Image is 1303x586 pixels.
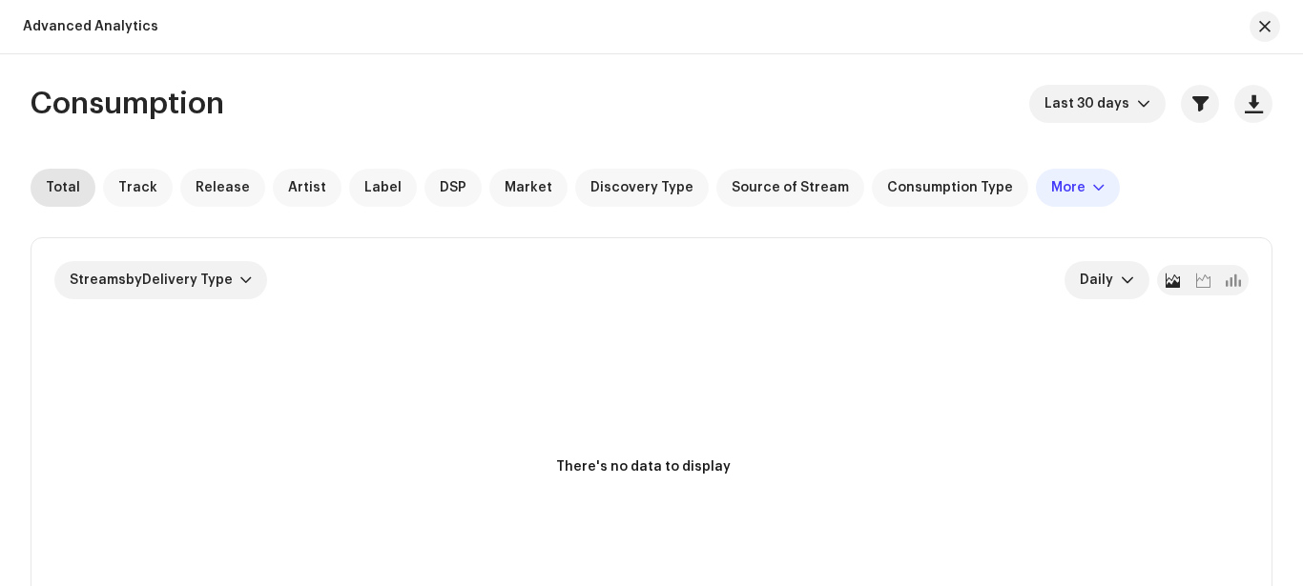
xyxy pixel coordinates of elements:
[1121,261,1134,299] div: dropdown trigger
[505,180,552,195] span: Market
[1137,85,1150,123] div: dropdown trigger
[1051,180,1086,195] div: More
[440,180,466,195] span: DSP
[1080,261,1121,299] span: Daily
[556,460,731,474] text: There's no data to display
[887,180,1013,195] span: Consumption Type
[590,180,693,195] span: Discovery Type
[288,180,326,195] span: Artist
[1044,85,1137,123] span: Last 30 days
[364,180,402,195] span: Label
[732,180,849,195] span: Source of Stream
